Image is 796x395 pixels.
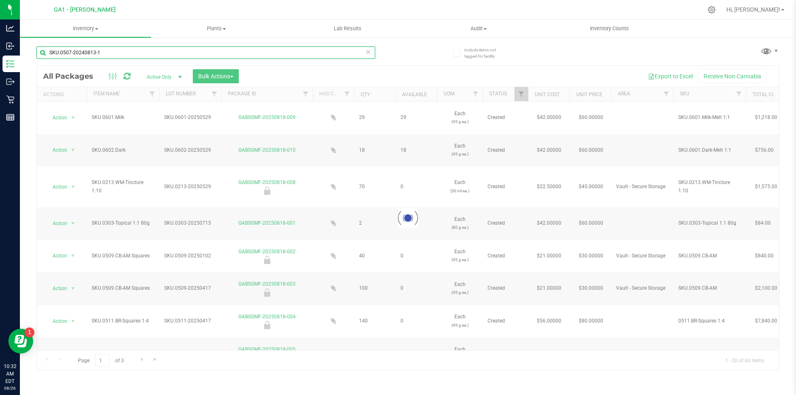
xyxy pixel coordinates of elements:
[4,363,16,385] p: 10:32 AM EDT
[579,25,640,32] span: Inventory Counts
[6,95,15,104] inline-svg: Retail
[282,20,413,37] a: Lab Results
[36,46,375,59] input: Search Package ID, Item Name, SKU, Lot or Part Number...
[6,42,15,50] inline-svg: Inbound
[726,6,780,13] span: Hi, [PERSON_NAME]!
[6,24,15,32] inline-svg: Analytics
[464,47,506,59] span: Include items not tagged for facility
[413,25,544,32] span: Audit
[6,60,15,68] inline-svg: Inventory
[151,20,282,37] a: Plants
[4,385,16,391] p: 08/26
[6,113,15,121] inline-svg: Reports
[706,6,717,14] div: Manage settings
[413,20,544,37] a: Audit
[323,25,373,32] span: Lab Results
[20,20,151,37] a: Inventory
[20,25,151,32] span: Inventory
[8,329,33,354] iframe: Resource center
[365,46,371,57] span: Clear
[24,327,34,337] iframe: Resource center unread badge
[6,78,15,86] inline-svg: Outbound
[151,25,282,32] span: Plants
[544,20,675,37] a: Inventory Counts
[54,6,116,13] span: GA1 - [PERSON_NAME]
